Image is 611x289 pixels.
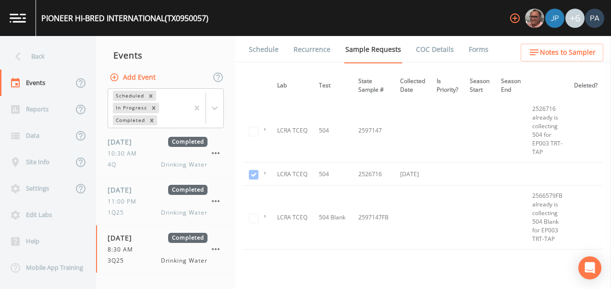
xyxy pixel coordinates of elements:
[161,256,208,265] span: Drinking Water
[161,160,208,169] span: Drinking Water
[108,185,139,195] span: [DATE]
[313,163,353,186] td: 504
[353,186,394,250] td: 2597147FB
[161,208,208,217] span: Drinking Water
[168,137,208,147] span: Completed
[353,99,394,163] td: 2597147
[113,91,146,101] div: Scheduled
[168,233,208,243] span: Completed
[313,186,353,250] td: 504 Blank
[431,71,464,100] th: Is Priority?
[526,99,568,163] td: 2526716 already is collecting 504 for EP003 TRT-TAP
[313,71,353,100] th: Test
[113,115,147,125] div: Completed
[146,91,156,101] div: Remove Scheduled
[344,36,403,63] a: Sample Requests
[495,71,526,100] th: Season End
[578,256,601,279] div: Open Intercom Messenger
[113,103,148,113] div: In Progress
[353,163,394,186] td: 2526716
[525,9,544,28] img: e2d790fa78825a4bb76dcb6ab311d44c
[464,71,495,100] th: Season Start
[394,71,431,100] th: Collected Date
[394,163,431,186] td: [DATE]
[108,137,139,147] span: [DATE]
[247,36,280,63] a: Schedule
[148,103,159,113] div: Remove In Progress
[525,9,545,28] div: Mike Franklin
[108,208,130,217] span: 1Q25
[96,225,235,273] a: [DATE]Completed8:30 AM3Q25Drinking Water
[108,69,159,86] button: Add Event
[96,177,235,225] a: [DATE]Completed11:00 PM1Q25Drinking Water
[540,47,596,59] span: Notes to Sampler
[313,99,353,163] td: 504
[271,186,313,250] td: LCRA TCEQ
[568,71,603,100] th: Deleted?
[565,9,585,28] div: +6
[108,149,143,158] span: 10:30 AM
[353,71,394,100] th: State Sample #
[545,9,565,28] div: Joshua gere Paul
[147,115,157,125] div: Remove Completed
[108,233,139,243] span: [DATE]
[96,129,235,177] a: [DATE]Completed10:30 AM4QDrinking Water
[585,9,604,28] img: b17d2fe1905336b00f7c80abca93f3e1
[545,9,564,28] img: 41241ef155101aa6d92a04480b0d0000
[108,256,130,265] span: 3Q25
[271,71,313,100] th: Lab
[108,197,142,206] span: 11:00 PM
[10,13,26,23] img: logo
[168,185,208,195] span: Completed
[271,99,313,163] td: LCRA TCEQ
[415,36,455,63] a: COC Details
[108,160,122,169] span: 4Q
[292,36,332,63] a: Recurrence
[526,186,568,250] td: 2566579FB already is collecting 504 Blank for EP003 TRT-TAP
[96,43,235,67] div: Events
[271,163,313,186] td: LCRA TCEQ
[467,36,490,63] a: Forms
[108,245,139,254] span: 8:30 AM
[521,44,603,61] button: Notes to Sampler
[41,12,208,24] div: PIONEER HI-BRED INTERNATIONAL (TX0950057)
